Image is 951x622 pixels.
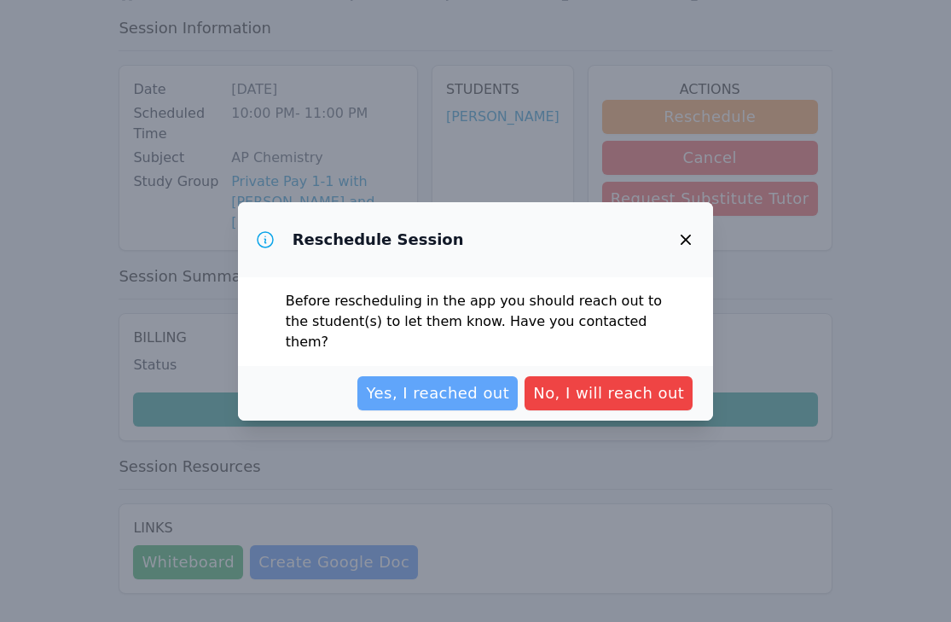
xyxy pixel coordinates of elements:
[525,376,693,410] button: No, I will reach out
[366,381,509,405] span: Yes, I reached out
[357,376,518,410] button: Yes, I reached out
[286,291,666,352] p: Before rescheduling in the app you should reach out to the student(s) to let them know. Have you ...
[293,230,464,250] h3: Reschedule Session
[533,381,684,405] span: No, I will reach out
